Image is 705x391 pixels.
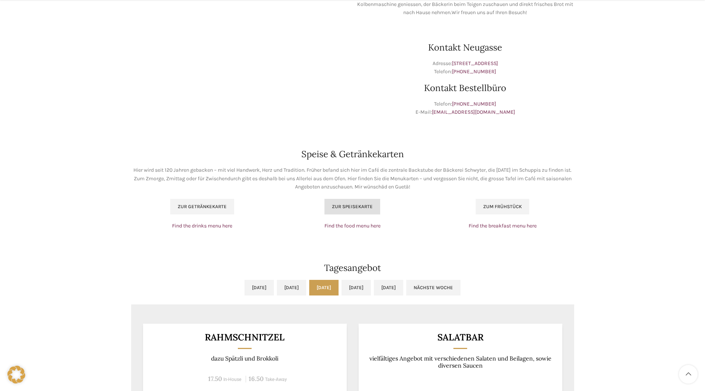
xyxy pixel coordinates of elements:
[452,101,496,107] a: [PHONE_NUMBER]
[368,333,553,342] h3: Salatbar
[309,280,339,295] a: [DATE]
[406,280,460,295] a: Nächste Woche
[265,377,287,382] span: Take-Away
[324,199,380,214] a: Zur Speisekarte
[178,204,227,210] span: Zur Getränkekarte
[679,365,698,384] a: Scroll to top button
[368,355,553,369] p: vielfältiges Angebot mit verschiedenen Salaten und Beilagen, sowie diversen Saucen
[476,199,529,214] a: Zum Frühstück
[356,59,574,76] p: Adresse: Telefon:
[452,9,527,16] span: Wir freuen uns auf Ihren Besuch!
[356,84,574,93] h2: Kontakt Bestellbüro
[332,204,373,210] span: Zur Speisekarte
[432,109,515,115] a: [EMAIL_ADDRESS][DOMAIN_NAME]
[342,280,371,295] a: [DATE]
[172,223,232,229] a: Find the drinks menu here
[277,280,306,295] a: [DATE]
[223,377,242,382] span: In-House
[483,204,522,210] span: Zum Frühstück
[452,60,498,67] a: [STREET_ADDRESS]
[170,199,234,214] a: Zur Getränkekarte
[131,264,574,272] h2: Tagesangebot
[356,43,574,52] h2: Kontakt Neugasse
[249,375,263,383] span: 16.50
[324,223,381,229] a: Find the food menu here
[152,355,337,362] p: dazu Spätzli und Brokkoli
[131,166,574,191] p: Hier wird seit 120 Jahren gebacken – mit viel Handwerk, Herz und Tradition. Früher befand sich hi...
[131,150,574,159] h2: Speise & Getränkekarten
[245,280,274,295] a: [DATE]
[356,100,574,117] p: Telefon: E-Mail:
[452,68,496,75] a: [PHONE_NUMBER]
[374,280,403,295] a: [DATE]
[208,375,222,383] span: 17.50
[469,223,537,229] a: Find the breakfast menu here
[152,333,337,342] h3: Rahmschnitzel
